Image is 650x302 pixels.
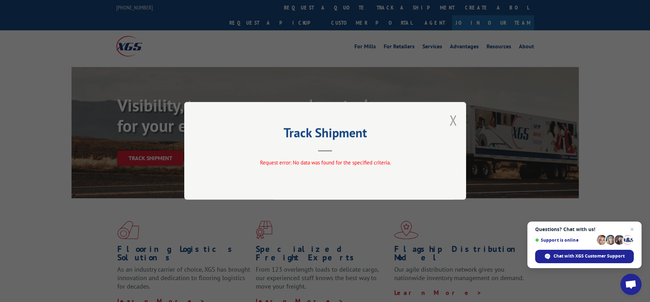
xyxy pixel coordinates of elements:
[553,253,625,259] span: Chat with XGS Customer Support
[620,274,642,295] div: Open chat
[219,128,431,141] h2: Track Shipment
[628,225,636,234] span: Close chat
[260,159,390,166] span: Request error: No data was found for the specified criteria.
[450,111,457,129] button: Close modal
[535,237,594,243] span: Support is online
[535,226,634,232] span: Questions? Chat with us!
[535,250,634,263] div: Chat with XGS Customer Support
